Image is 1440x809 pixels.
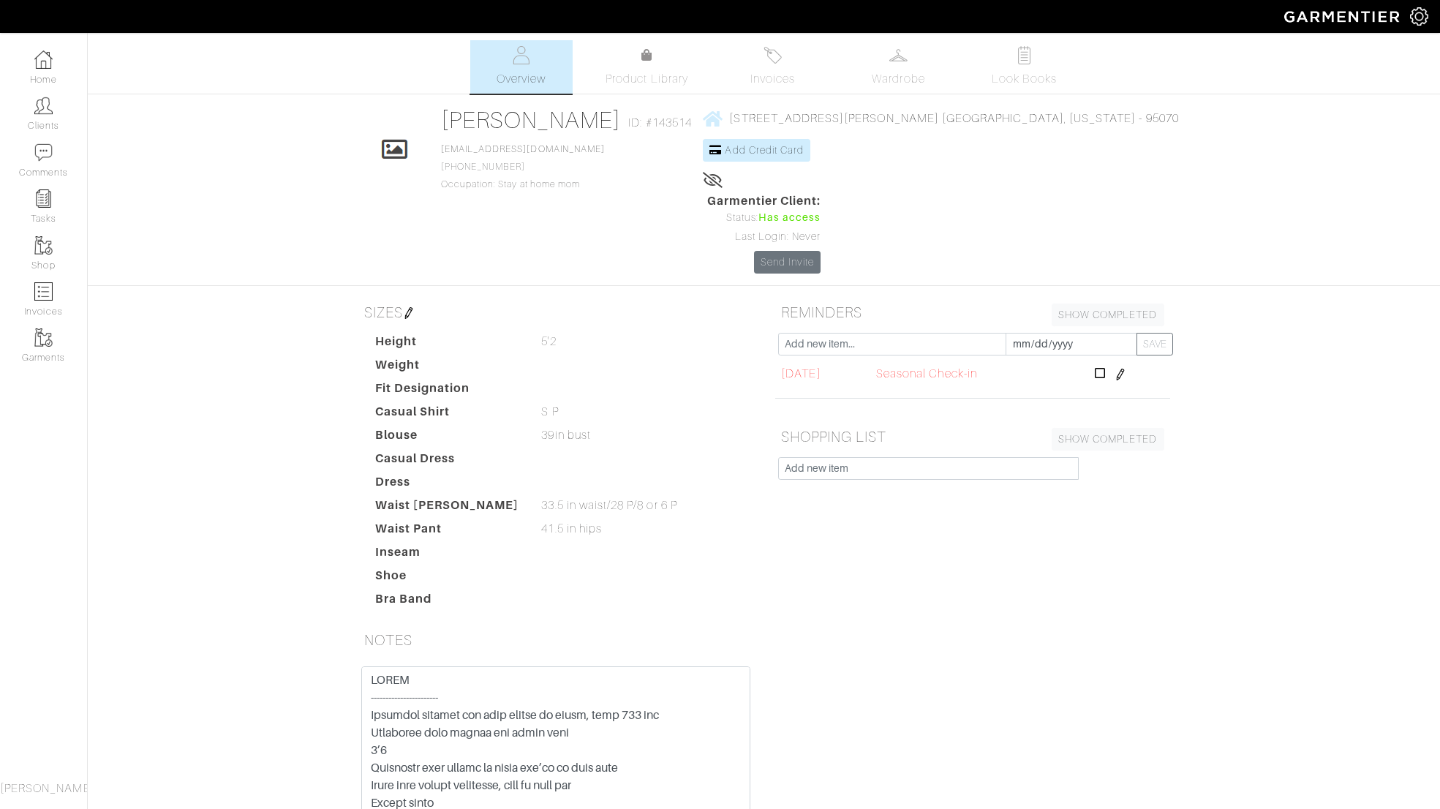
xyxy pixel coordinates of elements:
[707,192,821,210] span: Garmentier Client:
[541,497,676,514] span: 33.5 in waist/28 P/8 or 6 P
[781,365,821,383] span: [DATE]
[1277,4,1410,29] img: garmentier-logo-header-white-b43fb05a5012e4ada735d5af1a66efaba907eab6374d6393d1fbf88cb4ef424d.png
[34,143,53,162] img: comment-icon-a0a6a9ef722e966f86d9cbdc48e553b5cf19dbc54f86b18d962a5391bc8f6eb6.png
[775,298,1170,327] h5: REMINDERS
[1052,428,1164,451] a: SHOW COMPLETED
[364,590,531,614] dt: Bra Band
[34,189,53,208] img: reminder-icon-8004d30b9f0a5d33ae49ab947aed9ed385cf756f9e5892f1edd6e32f2345188e.png
[358,625,753,655] h5: NOTES
[703,139,810,162] a: Add Credit Card
[876,365,977,383] span: Seasonal Check-in
[470,40,573,94] a: Overview
[992,70,1057,88] span: Look Books
[722,40,824,94] a: Invoices
[778,333,1006,355] input: Add new item...
[364,567,531,590] dt: Shoe
[364,380,531,403] dt: Fit Designation
[364,426,531,450] dt: Blouse
[707,229,821,245] div: Last Login: Never
[364,333,531,356] dt: Height
[729,112,1178,125] span: [STREET_ADDRESS][PERSON_NAME] [GEOGRAPHIC_DATA], [US_STATE] - 95070
[541,520,602,538] span: 41.5 in hips
[707,210,821,226] div: Status:
[973,40,1076,94] a: Look Books
[364,520,531,543] dt: Waist Pant
[364,403,531,426] dt: Casual Shirt
[1052,304,1164,326] a: SHOW COMPLETED
[441,144,605,154] a: [EMAIL_ADDRESS][DOMAIN_NAME]
[364,450,531,473] dt: Casual Dress
[1115,369,1126,380] img: pen-cf24a1663064a2ec1b9c1bd2387e9de7a2fa800b781884d57f21acf72779bad2.png
[541,426,590,444] span: 39in bust
[750,70,795,88] span: Invoices
[497,70,546,88] span: Overview
[872,70,924,88] span: Wardrobe
[34,282,53,301] img: orders-icon-0abe47150d42831381b5fb84f609e132dff9fe21cb692f30cb5eec754e2cba89.png
[34,236,53,255] img: garments-icon-b7da505a4dc4fd61783c78ac3ca0ef83fa9d6f193b1c9dc38574b1d14d53ca28.png
[34,97,53,115] img: clients-icon-6bae9207a08558b7cb47a8932f037763ab4055f8c8b6bfacd5dc20c3e0201464.png
[758,210,821,226] span: Has access
[364,356,531,380] dt: Weight
[541,403,558,421] span: S P
[725,144,804,156] span: Add Credit Card
[364,543,531,567] dt: Inseam
[628,114,692,132] span: ID: #143514
[1136,333,1173,355] button: SAVE
[764,46,782,64] img: orders-27d20c2124de7fd6de4e0e44c1d41de31381a507db9b33961299e4e07d508b8c.svg
[703,109,1178,127] a: [STREET_ADDRESS][PERSON_NAME] [GEOGRAPHIC_DATA], [US_STATE] - 95070
[364,497,531,520] dt: Waist [PERSON_NAME]
[1410,7,1428,26] img: gear-icon-white-bd11855cb880d31180b6d7d6211b90ccbf57a29d726f0c71d8c61bd08dd39cc2.png
[848,40,950,94] a: Wardrobe
[441,144,605,189] span: [PHONE_NUMBER] Occupation: Stay at home mom
[441,107,622,133] a: [PERSON_NAME]
[512,46,530,64] img: basicinfo-40fd8af6dae0f16599ec9e87c0ef1c0a1fdea2edbe929e3d69a839185d80c458.svg
[778,457,1079,480] input: Add new item
[606,70,688,88] span: Product Library
[34,50,53,69] img: dashboard-icon-dbcd8f5a0b271acd01030246c82b418ddd0df26cd7fceb0bd07c9910d44c42f6.png
[364,473,531,497] dt: Dress
[403,307,415,319] img: pen-cf24a1663064a2ec1b9c1bd2387e9de7a2fa800b781884d57f21acf72779bad2.png
[754,251,821,274] a: Send Invite
[1015,46,1033,64] img: todo-9ac3debb85659649dc8f770b8b6100bb5dab4b48dedcbae339e5042a72dfd3cc.svg
[358,298,753,327] h5: SIZES
[596,47,698,88] a: Product Library
[541,333,556,350] span: 5'2
[775,422,1170,451] h5: SHOPPING LIST
[34,328,53,347] img: garments-icon-b7da505a4dc4fd61783c78ac3ca0ef83fa9d6f193b1c9dc38574b1d14d53ca28.png
[889,46,908,64] img: wardrobe-487a4870c1b7c33e795ec22d11cfc2ed9d08956e64fb3008fe2437562e282088.svg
